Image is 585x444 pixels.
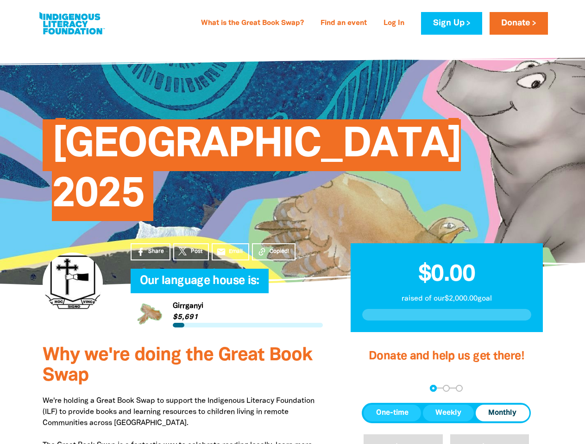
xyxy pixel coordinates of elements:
[270,247,289,256] span: Copied!
[362,403,531,423] div: Donation frequency
[140,276,259,293] span: Our language house is:
[376,407,409,419] span: One-time
[378,16,410,31] a: Log In
[173,243,209,260] a: Post
[369,351,524,362] span: Donate and help us get there!
[418,264,475,285] span: $0.00
[229,247,243,256] span: Email
[212,243,250,260] a: emailEmail
[362,293,531,304] p: raised of our $2,000.00 goal
[423,405,474,421] button: Weekly
[490,12,548,35] a: Donate
[435,407,461,419] span: Weekly
[148,247,164,256] span: Share
[488,407,516,419] span: Monthly
[456,385,463,392] button: Navigate to step 3 of 3 to enter your payment details
[195,16,309,31] a: What is the Great Book Swap?
[43,347,312,384] span: Why we're doing the Great Book Swap
[216,247,226,257] i: email
[252,243,296,260] button: Copied!
[476,405,529,421] button: Monthly
[430,385,437,392] button: Navigate to step 1 of 3 to enter your donation amount
[191,247,202,256] span: Post
[131,284,323,290] h6: My Team
[421,12,482,35] a: Sign Up
[443,385,450,392] button: Navigate to step 2 of 3 to enter your details
[52,126,461,221] span: [GEOGRAPHIC_DATA] 2025
[315,16,372,31] a: Find an event
[364,405,421,421] button: One-time
[131,243,170,260] a: Share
